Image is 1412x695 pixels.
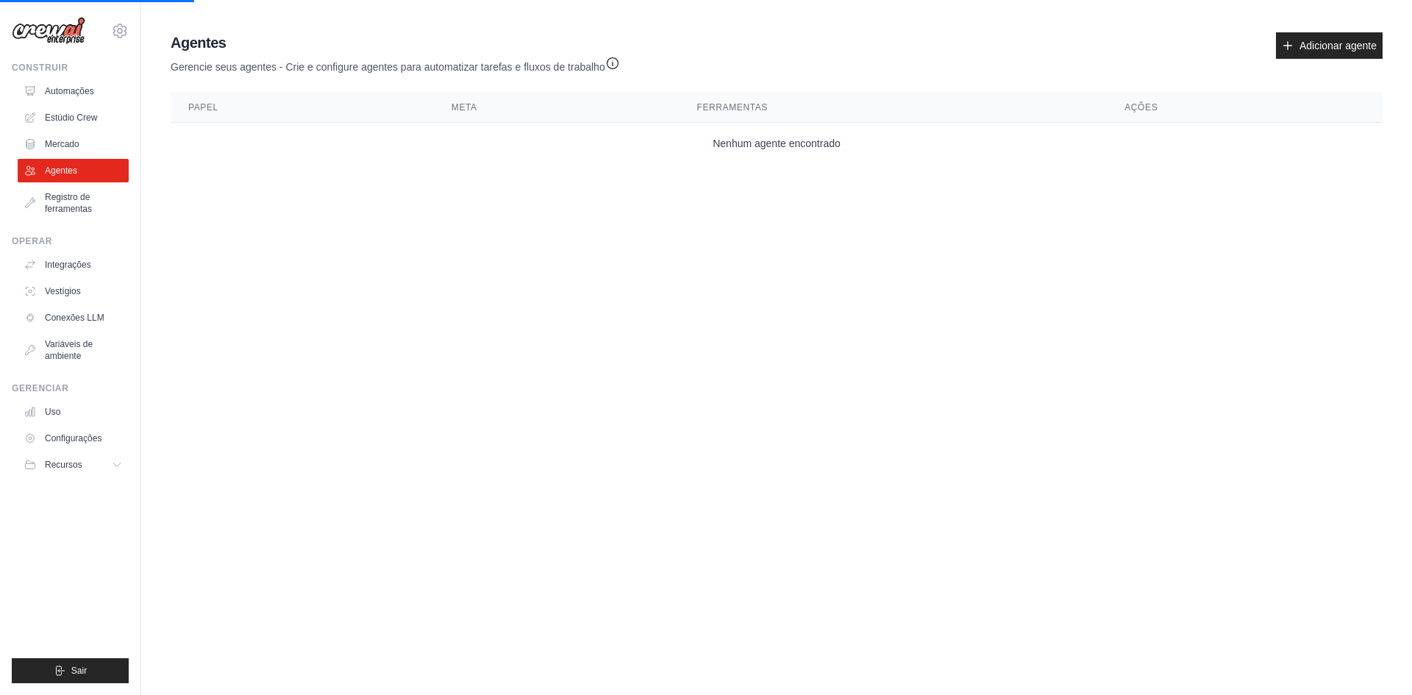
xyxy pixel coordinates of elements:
[18,400,129,424] a: Uso
[452,102,477,113] font: Meta
[45,339,93,361] font: Variáveis ​​de ambiente
[697,102,768,113] font: Ferramentas
[18,185,129,221] a: Registro de ferramentas
[45,165,77,176] font: Agentes
[12,236,52,246] font: Operar
[171,35,226,51] font: Agentes
[18,453,129,477] button: Recursos
[18,253,129,277] a: Integrações
[12,658,129,683] button: Sair
[45,286,81,296] font: Vestígios
[18,306,129,329] a: Conexões LLM
[188,102,218,113] font: Papel
[45,433,101,443] font: Configurações
[18,332,129,368] a: Variáveis ​​de ambiente
[18,106,129,129] a: Estúdio Crew
[1299,40,1377,51] font: Adicionar agente
[12,17,85,45] img: Logotipo
[45,139,79,149] font: Mercado
[45,407,60,417] font: Uso
[71,666,87,676] font: Sair
[18,279,129,303] a: Vestígios
[45,260,91,270] font: Integrações
[18,427,129,450] a: Configurações
[18,132,129,156] a: Mercado
[12,63,68,73] font: Construir
[171,61,605,73] font: Gerencie seus agentes - Crie e configure agentes para automatizar tarefas e fluxos de trabalho
[18,159,129,182] a: Agentes
[45,313,104,323] font: Conexões LLM
[45,86,94,96] font: Automações
[1124,102,1158,113] font: Ações
[45,460,82,470] font: Recursos
[713,138,841,149] font: Nenhum agente encontrado
[1276,32,1383,59] a: Adicionar agente
[45,192,92,214] font: Registro de ferramentas
[45,113,97,123] font: Estúdio Crew
[12,383,68,393] font: Gerenciar
[18,79,129,103] a: Automações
